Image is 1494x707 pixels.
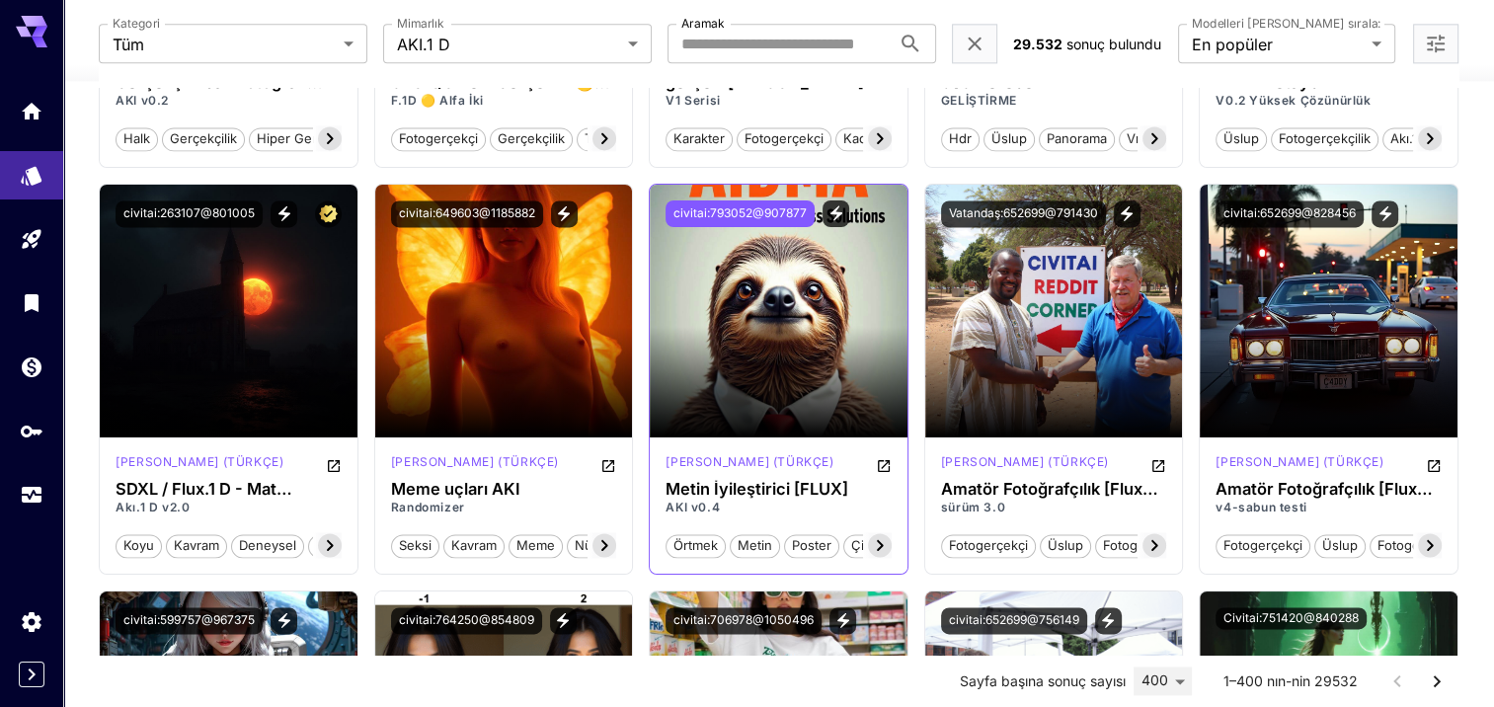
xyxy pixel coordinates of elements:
[20,157,43,182] div: Model
[1271,125,1378,151] button: fotogerçekçilik
[843,532,935,558] button: Çizgi roman
[1216,499,1442,516] p: v4-sabun testi
[731,536,779,556] span: Metin
[681,15,725,32] label: Aramak
[232,536,303,556] span: Deneysel
[941,453,1109,471] p: [PERSON_NAME] (Türkçe)
[1119,125,1148,151] button: Vr
[1013,36,1062,52] span: 29.532
[116,453,283,471] p: [PERSON_NAME] (Türkçe)
[785,536,838,556] span: poster
[1096,536,1202,556] span: fotogerçekçilik
[1216,92,1442,110] p: V0.2 Yüksek Çözünürlük
[1417,662,1456,701] button: Sonraki sayfaya git
[444,536,504,556] span: kavram
[1039,125,1115,151] button: Panorama
[835,125,886,151] button: kadın
[20,99,43,123] div: Ev
[443,532,505,558] button: kavram
[1216,453,1383,471] p: [PERSON_NAME] (Türkçe)
[20,354,43,379] div: Cüzdan
[117,536,161,556] span: koyu
[1150,453,1166,477] button: CivitAI'de aç
[391,607,542,634] button: civitai:764250@854809
[1216,125,1267,151] button: üslup
[20,290,43,315] div: Kütüphane
[315,200,342,227] button: Sertifikalı Model – En iyi performans için incelenmiştir ve ticari bir lisans içerir.
[116,125,158,151] button: halk
[1217,129,1266,149] span: üslup
[308,532,372,558] button: karanlık
[1383,129,1424,149] span: akı.1
[116,200,263,227] button: civitai:263107@801005
[1216,453,1383,477] div: AKI.1 D
[1216,480,1442,499] h3: Amatör Fotoğrafçılık [Flux Dev]
[941,480,1167,499] h3: Amatör Fotoğrafçılık [Flux Dev]
[1216,532,1310,558] button: fotogerçekçi
[941,92,1167,110] p: GELİŞTİRME
[392,536,438,556] span: seksi
[116,499,342,516] p: Akı.1 D v2.0
[391,480,617,499] h3: Meme uçları AKI
[1216,607,1367,629] button: Civitai:751420@840288
[738,129,830,149] span: fotogerçekçi
[829,607,856,634] button: Tetikleyici sözcükleri görüntüleme
[666,480,892,499] div: Metin İyileştirici [FLUX]
[391,453,559,477] div: AKI.1 D
[116,532,162,558] button: koyu
[392,129,485,149] span: fotogerçekçi
[941,200,1106,227] button: Vatandaş:652699@791430
[309,536,371,556] span: karanlık
[666,453,833,471] p: [PERSON_NAME] (Türkçe)
[19,662,44,687] div: Kenar çubuğunu genişlet
[666,532,726,558] button: örtmek
[271,200,297,227] button: Tetikleyici sözcükleri görüntüleme
[1066,36,1161,52] span: sonuç bulundu
[391,499,617,516] p: Randomizer
[568,536,599,556] span: Nü
[167,536,226,556] span: kavram
[666,453,833,477] div: AKI.1 D
[1134,667,1192,695] div: 400
[984,129,1034,149] span: üslup
[116,92,342,110] p: AKI v0.2
[391,92,617,110] p: F.1D 🟡 Alfa İki
[1040,532,1091,558] button: üslup
[271,607,297,634] button: Tetikleyici sözcükleri görüntüleme
[231,532,304,558] button: Deneysel
[391,453,559,471] p: [PERSON_NAME] (Türkçe)
[1272,129,1377,149] span: fotogerçekçilik
[551,200,578,227] button: Tetikleyici sözcükleri görüntüleme
[578,129,670,149] span: Temel model
[20,227,43,252] div: Çocuk bahçesi
[784,532,839,558] button: poster
[567,532,600,558] button: Nü
[941,607,1087,634] button: civitai:652699@756149
[116,480,342,499] div: SDXL / Flux.1 D - Mat (Vanta)Siyah - Deney
[577,125,671,151] button: Temel model
[667,536,725,556] span: örtmek
[960,671,1126,691] p: Sayfa başına sonuç sayısı
[1371,536,1476,556] span: fotogerçekçilik
[823,200,849,227] button: Tetikleyici sözcükleri görüntüleme
[163,129,244,149] span: gerçekçilik
[1095,532,1203,558] button: fotogerçekçilik
[326,453,342,477] button: CivitAI'de aç
[666,125,733,151] button: karakter
[941,125,980,151] button: Hdr
[1372,200,1398,227] button: Tetikleyici sözcükleri görüntüleme
[942,129,979,149] span: Hdr
[116,453,283,477] div: AKI.1 D
[1120,129,1147,149] span: Vr
[20,419,43,443] div: API Anahtarları
[250,129,368,149] span: hiper gerçekçilik
[963,32,986,56] button: Filtreleri temizle (1)
[666,607,822,634] button: civitai:706978@1050496
[162,125,245,151] button: gerçekçilik
[1424,32,1448,56] button: Daha fazla filtre açma
[1314,532,1366,558] button: üslup
[1095,607,1122,634] button: Tetikleyici sözcükleri görüntüleme
[391,125,486,151] button: fotogerçekçi
[1040,129,1114,149] span: Panorama
[113,33,336,56] span: Tüm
